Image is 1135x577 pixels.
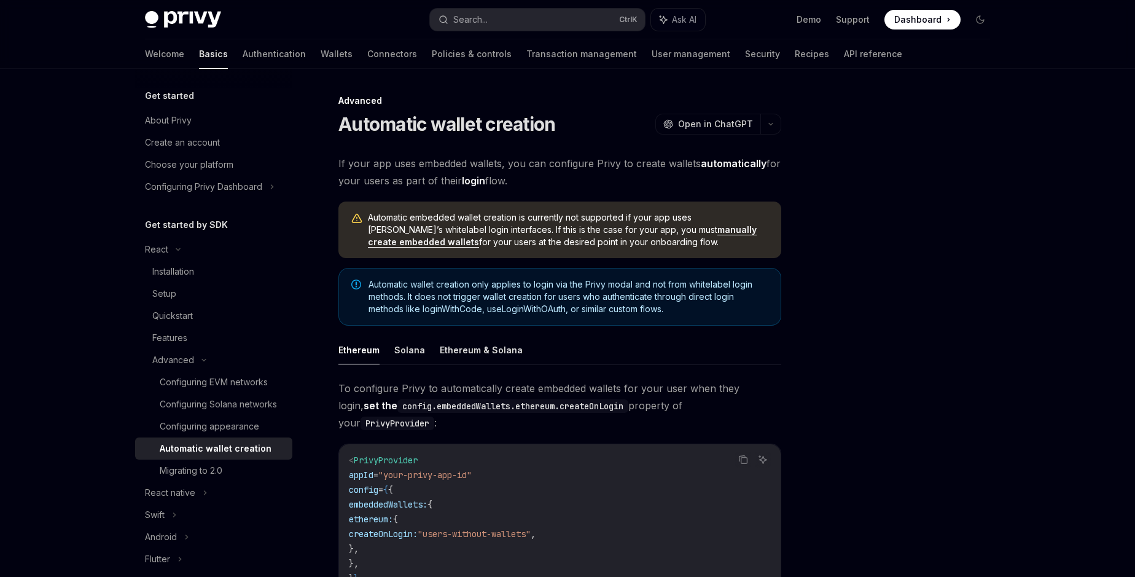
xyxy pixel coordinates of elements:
a: Connectors [367,39,417,69]
span: = [378,484,383,495]
a: Dashboard [884,10,961,29]
code: PrivyProvider [361,417,434,430]
a: User management [652,39,730,69]
span: { [388,484,393,495]
a: Setup [135,283,292,305]
div: Flutter [145,552,170,567]
span: embeddedWallets: [349,499,427,510]
span: createOnLogin: [349,528,418,540]
span: { [383,484,388,495]
div: Configuring EVM networks [160,375,268,390]
div: Automatic wallet creation [160,441,271,456]
strong: login [462,175,485,187]
div: Configuring Solana networks [160,397,277,412]
span: ethereum: [349,514,393,525]
button: Open in ChatGPT [655,114,760,135]
span: Ctrl K [619,15,638,25]
div: Quickstart [152,308,193,323]
a: Wallets [321,39,353,69]
span: { [427,499,432,510]
div: Choose your platform [145,157,233,172]
h5: Get started [145,88,194,103]
a: Welcome [145,39,184,69]
span: "users-without-wallets" [418,528,531,540]
div: Advanced [338,95,781,107]
span: appId [349,469,373,481]
a: Create an account [135,131,292,154]
span: If your app uses embedded wallets, you can configure Privy to create wallets for your users as pa... [338,155,781,189]
svg: Note [351,280,361,289]
a: Installation [135,261,292,283]
div: Setup [152,286,176,301]
button: Solana [394,336,425,364]
span: = [373,469,378,481]
a: Basics [199,39,228,69]
span: Automatic wallet creation only applies to login via the Privy modal and not from whitelabel login... [369,278,768,315]
a: Recipes [795,39,829,69]
a: API reference [844,39,902,69]
div: React [145,242,168,257]
span: < [349,455,354,466]
a: Policies & controls [432,39,512,69]
svg: Warning [351,213,363,225]
h5: Get started by SDK [145,218,228,232]
div: React native [145,485,195,500]
a: Support [836,14,870,26]
a: Automatic wallet creation [135,438,292,460]
button: Toggle dark mode [970,10,990,29]
span: }, [349,558,359,569]
div: Migrating to 2.0 [160,463,222,478]
button: Ethereum [338,336,380,364]
div: Installation [152,264,194,279]
span: { [393,514,398,525]
button: Ask AI [755,452,771,468]
button: Copy the contents from the code block [735,452,751,468]
strong: automatically [701,157,766,170]
div: Create an account [145,135,220,150]
span: Automatic embedded wallet creation is currently not supported if your app uses [PERSON_NAME]’s wh... [368,211,769,248]
a: Configuring Solana networks [135,393,292,415]
img: dark logo [145,11,221,28]
a: About Privy [135,109,292,131]
a: Choose your platform [135,154,292,176]
a: Migrating to 2.0 [135,460,292,482]
span: }, [349,543,359,554]
code: config.embeddedWallets.ethereum.createOnLogin [397,399,628,413]
div: Configuring appearance [160,419,259,434]
div: Android [145,530,177,544]
div: Configuring Privy Dashboard [145,179,262,194]
span: "your-privy-app-id" [378,469,472,481]
span: PrivyProvider [354,455,418,466]
a: Quickstart [135,305,292,327]
span: To configure Privy to automatically create embedded wallets for your user when they login, proper... [338,380,781,431]
a: Features [135,327,292,349]
div: About Privy [145,113,192,128]
button: Ask AI [651,9,705,31]
div: Swift [145,508,165,522]
span: Ask AI [672,14,696,26]
div: Features [152,331,187,345]
a: Security [745,39,780,69]
span: Dashboard [894,14,942,26]
span: , [531,528,536,540]
span: Open in ChatGPT [678,118,753,130]
a: Transaction management [526,39,637,69]
div: Advanced [152,353,194,367]
span: config [349,484,378,495]
a: Demo [797,14,821,26]
a: Authentication [243,39,306,69]
button: Ethereum & Solana [440,336,523,364]
div: Search... [453,12,488,27]
a: Configuring appearance [135,415,292,438]
h1: Automatic wallet creation [338,113,555,135]
button: Search...CtrlK [430,9,645,31]
a: Configuring EVM networks [135,371,292,393]
strong: set the [364,399,628,412]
